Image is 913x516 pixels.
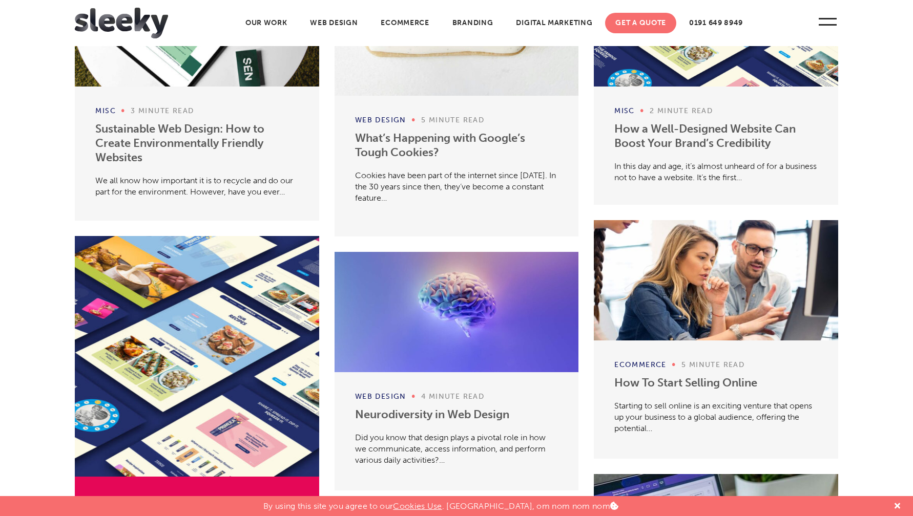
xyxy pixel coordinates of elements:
[506,13,603,33] a: Digital Marketing
[263,496,618,511] p: By using this site you agree to our . [GEOGRAPHIC_DATA], om nom nom nom
[442,13,504,33] a: Branding
[421,392,426,401] span: 4
[614,122,796,150] a: How a Well-Designed Website Can Boost Your Brand’s Credibility
[614,106,635,115] span: Misc
[95,106,116,115] span: Misc
[637,104,647,116] span: •
[689,360,744,369] span: minute read
[429,116,484,124] span: minute read
[409,390,418,401] span: •
[131,106,135,115] span: 3
[393,501,442,511] a: Cookies Use
[235,13,298,33] a: Our Work
[118,104,128,116] span: •
[681,360,686,369] span: 5
[95,122,264,164] a: Sustainable Web Design: How to Create Environmentally Friendly Websites
[355,160,558,204] p: Cookies have been part of the internet since [DATE]. In the 30 years since then, they’ve become a...
[605,13,676,33] a: Get A Quote
[614,376,757,390] a: How To Start Selling Online
[355,131,525,159] a: What’s Happening with Google’s Tough Cookies?
[138,106,194,115] span: minute read
[657,106,713,115] span: minute read
[679,13,753,33] a: 0191 649 8949
[75,8,168,38] img: Sleeky Web Design Newcastle
[300,13,368,33] a: Web Design
[650,106,654,115] span: 2
[614,390,817,434] p: Starting to sell online is an exciting venture that opens up your business to a global audience, ...
[421,116,426,124] span: 5
[370,13,439,33] a: Ecommerce
[355,407,509,421] a: Neurodiversity in Web Design
[355,422,558,466] p: Did you know that design plays a pivotal role in how we communicate, access information, and perf...
[614,360,667,369] span: Ecommerce
[429,392,484,401] span: minute read
[669,358,678,370] span: •
[355,116,406,124] span: Web Design
[614,150,817,183] p: In this day and age, it’s almost unheard of for a business not to have a website. It’s the first…
[409,114,418,125] span: •
[95,165,298,198] p: We all know how important it is to recycle and do our part for the environment. However, have you...
[355,392,406,401] span: Web Design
